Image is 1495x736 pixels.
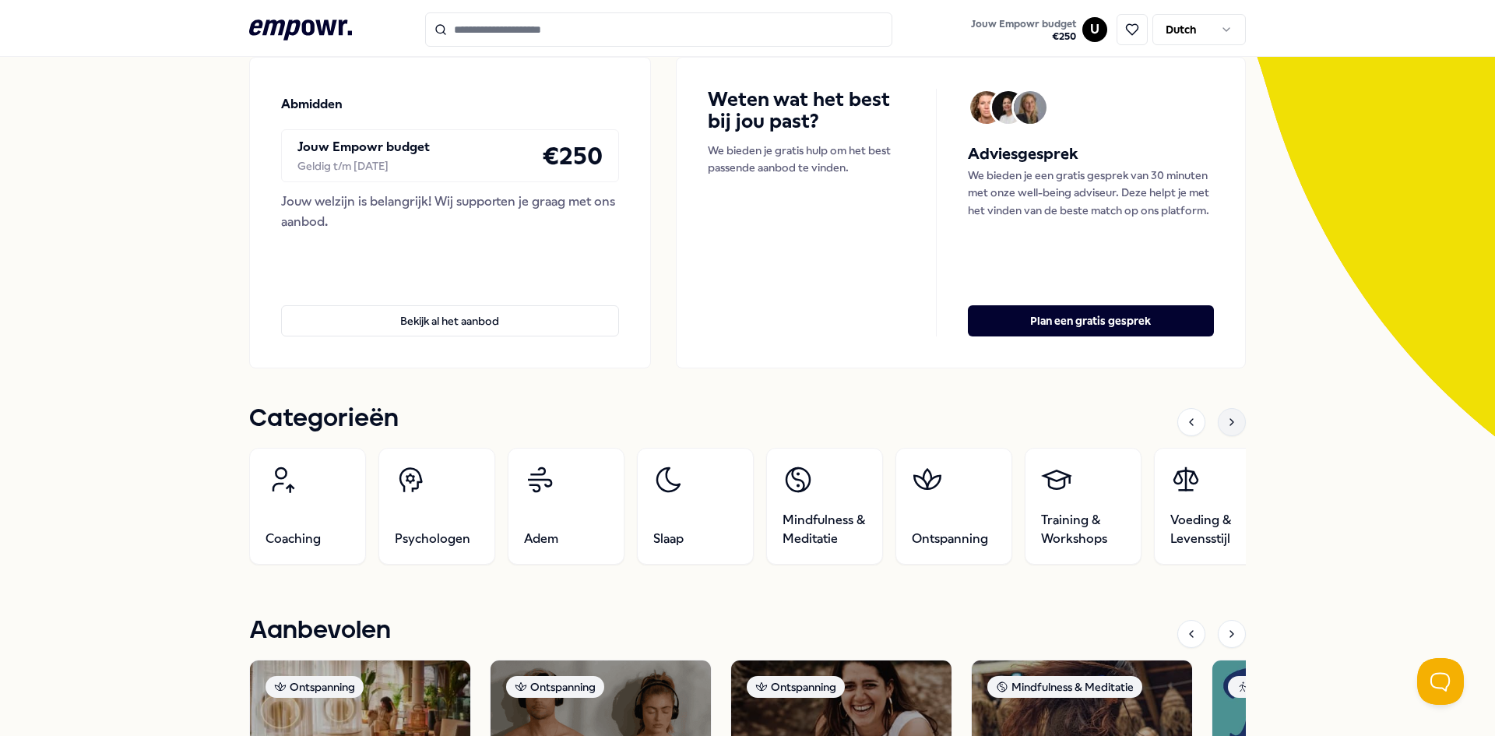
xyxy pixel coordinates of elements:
[266,676,364,698] div: Ontspanning
[708,142,905,177] p: We bieden je gratis hulp om het best passende aanbod te vinden.
[297,157,430,174] div: Geldig t/m [DATE]
[524,530,558,548] span: Adem
[968,167,1214,219] p: We bieden je een gratis gesprek van 30 minuten met onze well-being adviseur. Deze helpt je met he...
[965,13,1082,46] a: Jouw Empowr budget€250
[1170,511,1254,548] span: Voeding & Levensstijl
[968,142,1214,167] h5: Adviesgesprek
[708,89,905,132] h4: Weten wat het best bij jou past?
[249,611,391,650] h1: Aanbevolen
[971,18,1076,30] span: Jouw Empowr budget
[971,30,1076,43] span: € 250
[637,448,754,565] a: Slaap
[249,448,366,565] a: Coaching
[968,305,1214,336] button: Plan een gratis gesprek
[1417,658,1464,705] iframe: Help Scout Beacon - Open
[783,511,867,548] span: Mindfulness & Meditatie
[378,448,495,565] a: Psychologen
[968,15,1079,46] button: Jouw Empowr budget€250
[1025,448,1141,565] a: Training & Workshops
[281,192,619,231] div: Jouw welzijn is belangrijk! Wij supporten je graag met ons aanbod.
[1154,448,1271,565] a: Voeding & Levensstijl
[747,676,845,698] div: Ontspanning
[1041,511,1125,548] span: Training & Workshops
[266,530,321,548] span: Coaching
[1082,17,1107,42] button: U
[425,12,892,47] input: Search for products, categories or subcategories
[1014,91,1046,124] img: Avatar
[912,530,988,548] span: Ontspanning
[895,448,1012,565] a: Ontspanning
[653,530,684,548] span: Slaap
[987,676,1142,698] div: Mindfulness & Meditatie
[1228,676,1312,698] div: Beweging
[395,530,470,548] span: Psychologen
[506,676,604,698] div: Ontspanning
[766,448,883,565] a: Mindfulness & Meditatie
[542,136,603,175] h4: € 250
[970,91,1003,124] img: Avatar
[992,91,1025,124] img: Avatar
[281,94,343,114] p: Abmidden
[297,137,430,157] p: Jouw Empowr budget
[281,280,619,336] a: Bekijk al het aanbod
[249,400,399,438] h1: Categorieën
[508,448,624,565] a: Adem
[281,305,619,336] button: Bekijk al het aanbod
